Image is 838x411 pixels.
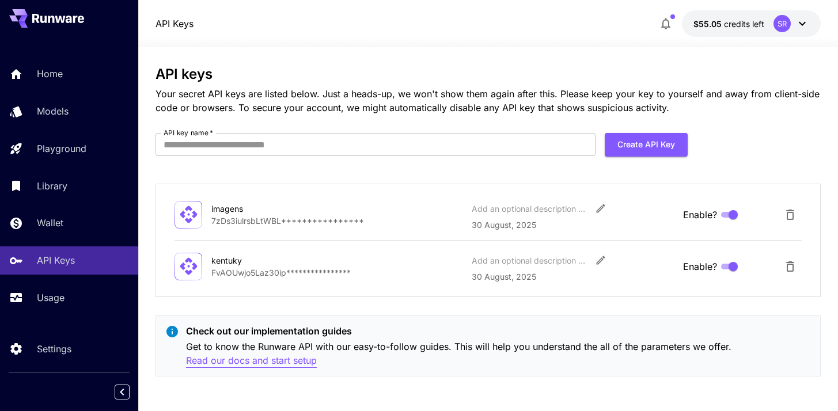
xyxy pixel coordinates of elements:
[37,142,86,155] p: Playground
[605,133,688,157] button: Create API Key
[779,203,802,226] button: Delete API Key
[724,19,764,29] span: credits left
[37,253,75,267] p: API Keys
[211,254,327,267] div: kentuky
[683,208,717,222] span: Enable?
[472,203,587,215] div: Add an optional description or comment
[211,203,327,215] div: imagens
[682,10,821,37] button: $55.05SR
[186,324,810,338] p: Check out our implementation guides
[37,342,71,356] p: Settings
[37,179,67,193] p: Library
[123,382,138,402] div: Collapse sidebar
[37,104,69,118] p: Models
[472,219,674,231] p: 30 August, 2025
[472,271,674,283] p: 30 August, 2025
[37,216,63,230] p: Wallet
[779,255,802,278] button: Delete API Key
[683,260,717,273] span: Enable?
[156,17,194,31] a: API Keys
[590,250,611,271] button: Edit
[115,385,130,399] button: Collapse sidebar
[37,291,65,305] p: Usage
[693,18,764,30] div: $55.05
[472,254,587,267] div: Add an optional description or comment
[164,128,213,138] label: API key name
[590,198,611,219] button: Edit
[156,87,820,115] p: Your secret API keys are listed below. Just a heads-up, we won't show them again after this. Plea...
[156,17,194,31] nav: breadcrumb
[773,15,791,32] div: SR
[693,19,724,29] span: $55.05
[186,340,810,368] p: Get to know the Runware API with our easy-to-follow guides. This will help you understand the all...
[186,353,317,368] button: Read our docs and start setup
[156,66,820,82] h3: API keys
[37,67,63,81] p: Home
